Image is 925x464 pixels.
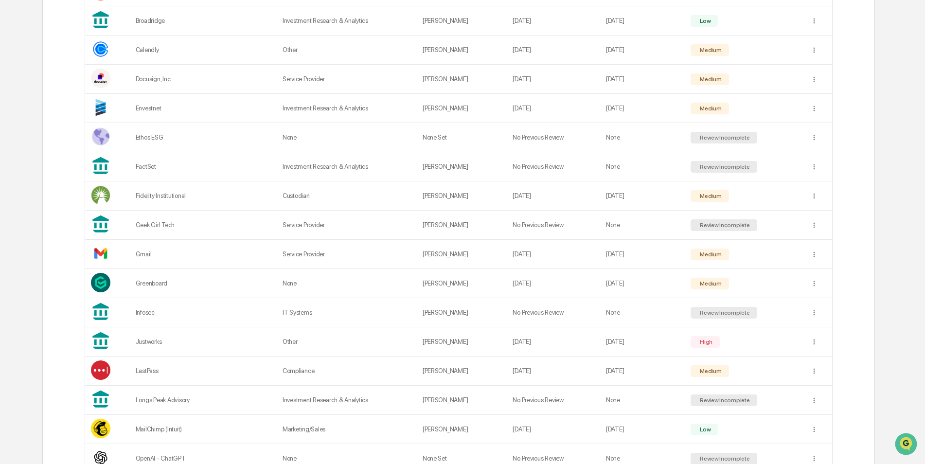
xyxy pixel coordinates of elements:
[165,77,177,89] button: Start new chat
[277,65,417,94] td: Service Provider
[417,269,507,298] td: [PERSON_NAME]
[91,360,110,380] img: Vendor Logo
[507,386,600,415] td: No Previous Review
[507,123,600,152] td: No Previous Review
[417,357,507,386] td: [PERSON_NAME]
[600,298,685,327] td: None
[277,152,417,181] td: Investment Research & Analytics
[894,432,920,458] iframe: Open customer support
[91,185,110,205] img: Vendor Logo
[600,6,685,36] td: [DATE]
[277,386,417,415] td: Investment Research & Analytics
[600,386,685,415] td: None
[6,119,67,136] a: 🖐️Preclearance
[600,269,685,298] td: [DATE]
[136,163,271,170] div: FactSet
[277,357,417,386] td: Compliance
[136,367,271,375] div: LastPass
[417,327,507,357] td: [PERSON_NAME]
[97,165,118,172] span: Pylon
[507,415,600,444] td: [DATE]
[698,397,750,404] div: Review Incomplete
[507,298,600,327] td: No Previous Review
[417,94,507,123] td: [PERSON_NAME]
[417,181,507,211] td: [PERSON_NAME]
[698,163,750,170] div: Review Incomplete
[277,327,417,357] td: Other
[136,105,271,112] div: Envestnet
[507,36,600,65] td: [DATE]
[69,164,118,172] a: Powered byPylon
[91,69,110,88] img: Vendor Logo
[19,123,63,132] span: Preclearance
[698,368,721,375] div: Medium
[698,309,750,316] div: Review Incomplete
[277,6,417,36] td: Investment Research & Analytics
[507,327,600,357] td: [DATE]
[136,75,271,83] div: Docusign, Inc.
[507,357,600,386] td: [DATE]
[600,152,685,181] td: None
[698,193,721,199] div: Medium
[277,211,417,240] td: Service Provider
[91,273,110,292] img: Vendor Logo
[277,123,417,152] td: None
[277,36,417,65] td: Other
[19,141,61,151] span: Data Lookup
[600,181,685,211] td: [DATE]
[33,74,160,84] div: Start new chat
[600,240,685,269] td: [DATE]
[277,415,417,444] td: Marketing/Sales
[136,17,271,24] div: Broadridge
[417,152,507,181] td: [PERSON_NAME]
[600,211,685,240] td: None
[417,386,507,415] td: [PERSON_NAME]
[91,39,110,59] img: Vendor Logo
[600,123,685,152] td: None
[136,46,271,54] div: Calendly
[417,6,507,36] td: [PERSON_NAME]
[277,181,417,211] td: Custodian
[600,357,685,386] td: [DATE]
[136,309,271,316] div: Infosec
[277,269,417,298] td: None
[6,137,65,155] a: 🔎Data Lookup
[698,222,750,229] div: Review Incomplete
[698,339,712,345] div: High
[600,65,685,94] td: [DATE]
[33,84,123,92] div: We're available if you need us!
[698,134,750,141] div: Review Incomplete
[277,240,417,269] td: Service Provider
[136,396,271,404] div: Longs Peak Advisory
[600,415,685,444] td: [DATE]
[600,327,685,357] td: [DATE]
[91,98,110,117] img: Vendor Logo
[698,251,721,258] div: Medium
[507,181,600,211] td: [DATE]
[417,65,507,94] td: [PERSON_NAME]
[698,426,711,433] div: Low
[698,18,711,24] div: Low
[136,192,271,199] div: Fidelity Institutional
[417,211,507,240] td: [PERSON_NAME]
[600,94,685,123] td: [DATE]
[698,47,721,54] div: Medium
[507,269,600,298] td: [DATE]
[507,94,600,123] td: [DATE]
[91,127,110,146] img: Vendor Logo
[417,298,507,327] td: [PERSON_NAME]
[417,415,507,444] td: [PERSON_NAME]
[417,123,507,152] td: None Set
[417,240,507,269] td: [PERSON_NAME]
[136,280,271,287] div: Greenboard
[417,36,507,65] td: [PERSON_NAME]
[507,65,600,94] td: [DATE]
[698,105,721,112] div: Medium
[136,221,271,229] div: Geek Girl Tech
[277,298,417,327] td: IT Systems
[136,455,271,462] div: OpenAI - ChatGPT
[10,142,18,150] div: 🔎
[136,426,271,433] div: MailChimp (Intuit)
